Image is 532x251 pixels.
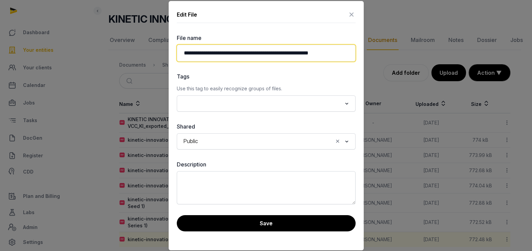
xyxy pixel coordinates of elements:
span: Public [182,137,200,146]
button: Save [177,215,356,231]
input: Search for option [181,99,342,108]
div: Search for option [180,135,352,147]
input: Search for option [201,137,333,146]
label: Tags [177,72,356,81]
label: Description [177,160,356,168]
div: Edit File [177,10,197,19]
label: Shared [177,122,356,131]
label: File name [177,34,356,42]
p: Use this tag to easily recognize groups of files. [177,85,356,93]
div: Search for option [180,97,352,110]
button: Clear Selected [335,137,341,146]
